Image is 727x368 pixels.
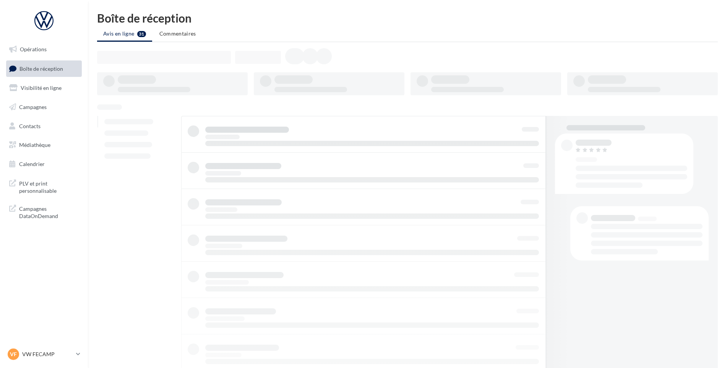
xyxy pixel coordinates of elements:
span: Opérations [20,46,47,52]
a: PLV et print personnalisable [5,175,83,198]
a: Calendrier [5,156,83,172]
span: Campagnes [19,104,47,110]
a: Contacts [5,118,83,134]
a: Boîte de réception [5,60,83,77]
a: Médiathèque [5,137,83,153]
span: PLV et print personnalisable [19,178,79,195]
a: VF VW FECAMP [6,347,82,361]
p: VW FECAMP [22,350,73,358]
span: Calendrier [19,161,45,167]
div: Boîte de réception [97,12,718,24]
a: Campagnes DataOnDemand [5,200,83,223]
span: Campagnes DataOnDemand [19,204,79,220]
span: Boîte de réception [19,65,63,72]
span: Commentaires [159,30,196,37]
a: Opérations [5,41,83,57]
span: Médiathèque [19,142,50,148]
span: Contacts [19,122,41,129]
span: VF [10,350,17,358]
a: Campagnes [5,99,83,115]
span: Visibilité en ligne [21,85,62,91]
a: Visibilité en ligne [5,80,83,96]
